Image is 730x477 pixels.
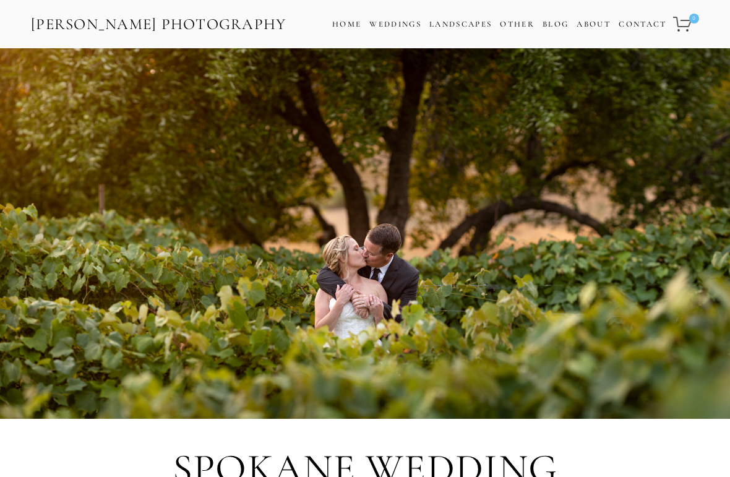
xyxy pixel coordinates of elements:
span: 0 [689,14,699,24]
a: 0 items in cart [671,9,700,39]
a: Home [332,15,361,33]
a: Blog [543,15,569,33]
a: [PERSON_NAME] Photography [30,11,288,38]
a: Weddings [369,19,421,29]
a: Landscapes [429,19,492,29]
a: Other [500,19,535,29]
a: About [577,15,611,33]
a: Contact [619,15,666,33]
